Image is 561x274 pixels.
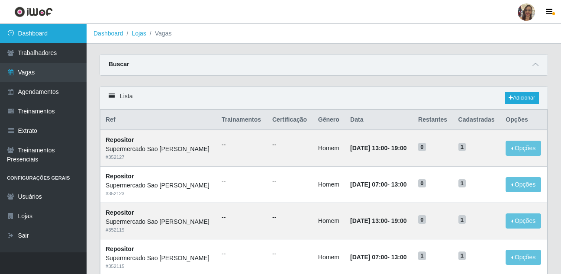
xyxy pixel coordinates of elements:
a: Dashboard [93,30,123,37]
time: [DATE] 07:00 [350,181,387,188]
div: Supermercado Sao [PERSON_NAME] [106,181,211,190]
time: 19:00 [391,145,407,152]
span: 0 [418,179,426,188]
th: Gênero [313,110,345,130]
td: Homem [313,167,345,203]
div: # 352127 [106,154,211,161]
time: 13:00 [391,254,407,261]
ul: -- [272,177,308,186]
div: # 352123 [106,190,211,197]
td: Homem [313,203,345,239]
td: Homem [313,130,345,166]
th: Cadastradas [453,110,501,130]
a: Lojas [132,30,146,37]
button: Opções [506,250,541,265]
strong: - [350,254,406,261]
strong: Repositor [106,136,134,143]
strong: Repositor [106,173,134,180]
div: # 352119 [106,226,211,234]
div: Supermercado Sao [PERSON_NAME] [106,254,211,263]
time: 19:00 [391,217,407,224]
th: Restantes [413,110,453,130]
strong: - [350,181,406,188]
th: Certificação [267,110,313,130]
div: Supermercado Sao [PERSON_NAME] [106,145,211,154]
li: Vagas [146,29,172,38]
strong: - [350,145,406,152]
span: 1 [418,251,426,260]
th: Trainamentos [216,110,267,130]
strong: - [350,217,406,224]
th: Opções [500,110,547,130]
ul: -- [222,213,262,222]
ul: -- [272,249,308,258]
span: 0 [418,215,426,224]
time: [DATE] 13:00 [350,145,387,152]
button: Opções [506,177,541,192]
ul: -- [222,177,262,186]
time: [DATE] 13:00 [350,217,387,224]
ul: -- [222,249,262,258]
th: Ref [100,110,217,130]
th: Data [345,110,413,130]
nav: breadcrumb [87,24,561,44]
strong: Buscar [109,61,129,68]
span: 1 [458,215,466,224]
span: 1 [458,179,466,188]
strong: Repositor [106,245,134,252]
time: [DATE] 07:00 [350,254,387,261]
ul: -- [272,213,308,222]
a: Adicionar [505,92,539,104]
img: CoreUI Logo [14,6,53,17]
ul: -- [222,140,262,149]
span: 1 [458,251,466,260]
div: Supermercado Sao [PERSON_NAME] [106,217,211,226]
button: Opções [506,141,541,156]
span: 1 [458,143,466,152]
div: Lista [100,87,548,110]
div: # 352115 [106,263,211,270]
button: Opções [506,213,541,229]
ul: -- [272,140,308,149]
time: 13:00 [391,181,407,188]
strong: Repositor [106,209,134,216]
span: 0 [418,143,426,152]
